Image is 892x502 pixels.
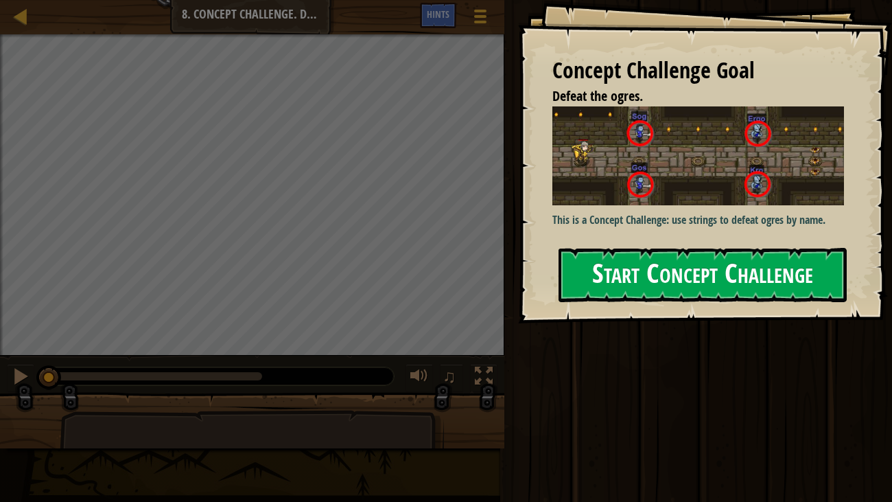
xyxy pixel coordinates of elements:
[559,248,847,302] button: Start Concept Challenge
[406,364,433,392] button: Adjust volume
[463,3,497,35] button: Show game menu
[440,364,463,392] button: ♫
[552,87,643,105] span: Defeat the ogres.
[552,106,845,205] img: Dangerous steps new
[443,366,456,387] span: ♫
[552,212,845,228] p: This is a Concept Challenge: use strings to defeat ogres by name.
[552,55,845,87] div: Concept Challenge Goal
[427,8,449,21] span: Hints
[470,364,497,392] button: Toggle fullscreen
[7,364,34,392] button: Ctrl + P: Pause
[535,87,841,106] li: Defeat the ogres.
